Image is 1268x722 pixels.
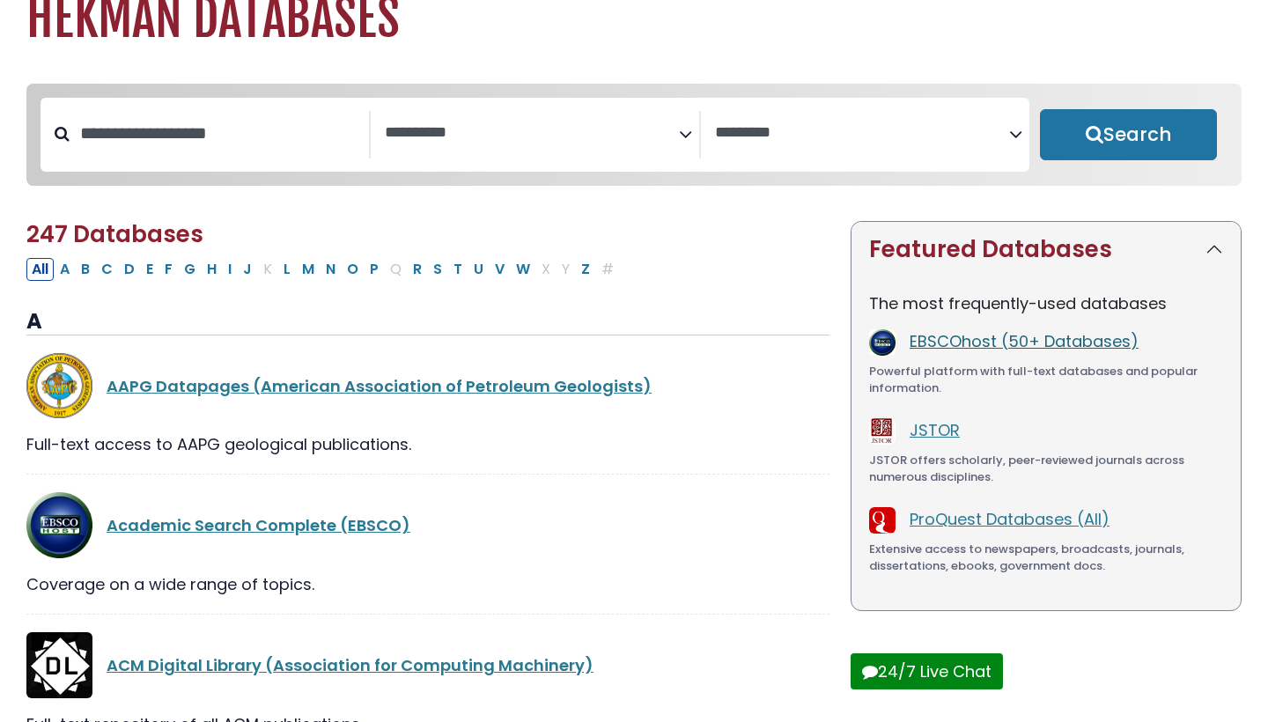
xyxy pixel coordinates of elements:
h3: A [26,309,829,335]
textarea: Search [715,124,1009,143]
a: AAPG Datapages (American Association of Petroleum Geologists) [107,375,652,397]
button: Featured Databases [851,222,1241,277]
button: Filter Results B [76,258,95,281]
button: Filter Results S [428,258,447,281]
button: Submit for Search Results [1040,109,1217,160]
p: The most frequently-used databases [869,291,1223,315]
button: Filter Results G [179,258,201,281]
div: Full-text access to AAPG geological publications. [26,432,829,456]
a: JSTOR [910,419,960,441]
button: Filter Results C [96,258,118,281]
button: Filter Results L [278,258,296,281]
div: JSTOR offers scholarly, peer-reviewed journals across numerous disciplines. [869,452,1223,486]
button: Filter Results R [408,258,427,281]
a: Academic Search Complete (EBSCO) [107,514,410,536]
button: Filter Results F [159,258,178,281]
input: Search database by title or keyword [70,119,369,148]
button: Filter Results W [511,258,535,281]
span: 247 Databases [26,218,203,250]
button: Filter Results N [321,258,341,281]
button: Filter Results A [55,258,75,281]
button: Filter Results T [448,258,468,281]
div: Powerful platform with full-text databases and popular information. [869,363,1223,397]
button: Filter Results M [297,258,320,281]
a: ProQuest Databases (All) [910,508,1109,530]
div: Alpha-list to filter by first letter of database name [26,257,621,279]
button: Filter Results E [141,258,158,281]
button: Filter Results I [223,258,237,281]
button: Filter Results V [490,258,510,281]
a: ACM Digital Library (Association for Computing Machinery) [107,654,593,676]
div: Coverage on a wide range of topics. [26,572,829,596]
button: Filter Results Z [576,258,595,281]
button: Filter Results P [365,258,384,281]
button: Filter Results O [342,258,364,281]
button: Filter Results J [238,258,257,281]
textarea: Search [385,124,679,143]
button: Filter Results H [202,258,222,281]
div: Extensive access to newspapers, broadcasts, journals, dissertations, ebooks, government docs. [869,541,1223,575]
nav: Search filters [26,84,1242,186]
button: Filter Results U [468,258,489,281]
button: 24/7 Live Chat [851,653,1003,689]
a: EBSCOhost (50+ Databases) [910,330,1139,352]
button: Filter Results D [119,258,140,281]
button: All [26,258,54,281]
